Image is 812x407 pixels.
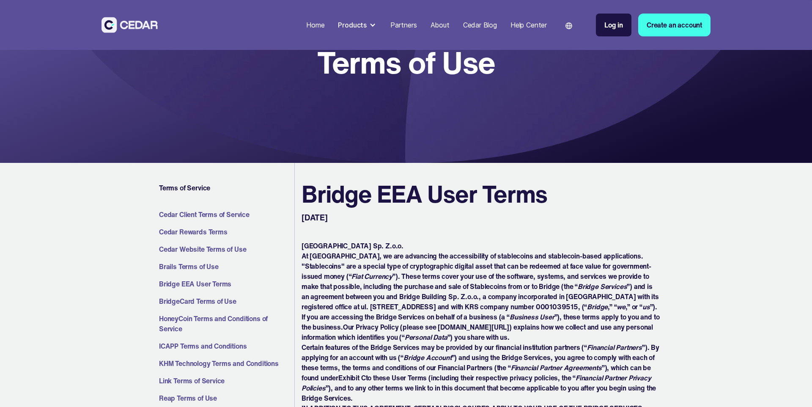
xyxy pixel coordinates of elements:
a: ICAPP Terms and Conditions [159,341,291,351]
p: At [GEOGRAPHIC_DATA], we are advancing the accessibility of stablecoins and stablecoin-based appl... [302,251,660,342]
div: Partners [390,20,417,30]
em: us [642,302,650,312]
a: Log in [596,14,631,36]
h1: Terms of Use [317,48,495,77]
a: Create an account [638,14,710,36]
div: Products [338,20,367,30]
a: BridgeCard Terms of Use [159,296,291,306]
a: Cedar Client Terms of Service [159,209,291,220]
a: Cedar Rewards Terms [159,227,291,237]
a: Bridge EEA User Terms [159,279,291,289]
p: [DATE] [302,212,329,224]
div: Products [335,16,380,33]
a: HoneyCoin Terms and Conditions of Service [159,313,291,334]
a: KHM Technology Terms and Conditions [159,358,291,368]
h4: Terms of Service [159,183,291,192]
em: Personal Data [405,332,447,342]
em: Business User [510,312,554,322]
p: Certain features of the Bridge Services may be provided by our financial institution partners (“ ... [302,342,660,403]
em: Bridge Services [578,281,627,291]
em: Financial Partner Agreements [511,363,602,373]
em: Bridge [587,302,608,312]
a: Brails Terms of Use [159,261,291,272]
em: we [617,302,625,312]
a: About [427,16,453,34]
em: Financial Partners [587,342,642,352]
em: Financial Partner Privacy Policies [302,373,651,393]
a: Link Terms of Service [159,376,291,386]
div: Help Center [510,20,547,30]
a: Reap Terms of Use [159,393,291,403]
a: Partners [387,16,420,34]
em: Fiat Currency [351,271,392,281]
div: About [431,20,450,30]
div: Log in [604,20,623,30]
a: Cedar Website Terms of Use [159,244,291,254]
div: Home [306,20,324,30]
a: Cedar Blog [460,16,500,34]
p: [GEOGRAPHIC_DATA] Sp. Z.o.o. [302,241,660,251]
strong: Exhibit C [338,373,365,383]
a: Home [303,16,328,34]
em: Bridge Account [403,352,452,363]
img: world icon [565,22,572,29]
div: Cedar Blog [463,20,497,30]
h2: Bridge EEA User Terms [302,180,547,208]
a: Help Center [507,16,550,34]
